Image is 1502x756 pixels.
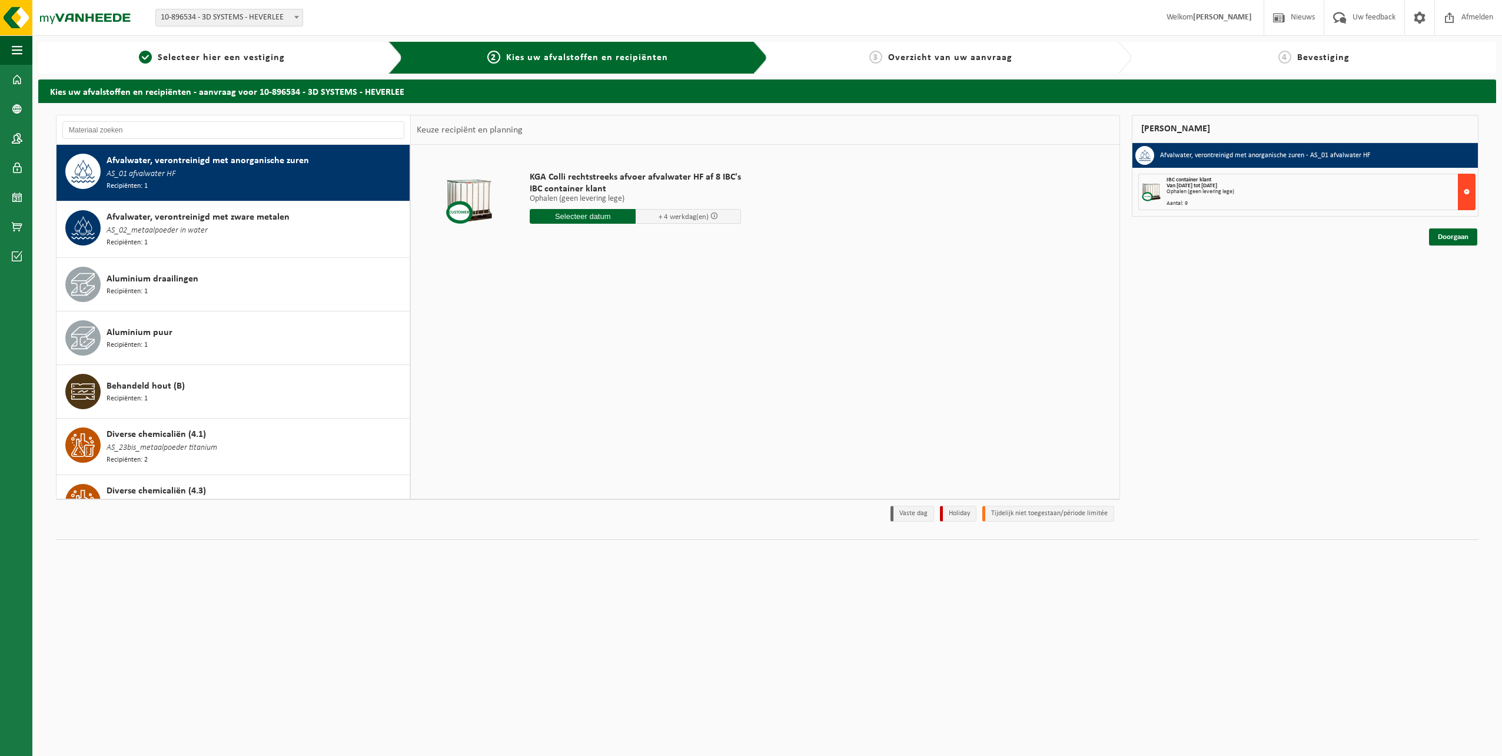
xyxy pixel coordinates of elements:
p: Ophalen (geen levering lege) [530,195,741,203]
span: Recipiënten: 1 [107,393,148,404]
span: 4 [1278,51,1291,64]
button: Aluminium draailingen Recipiënten: 1 [57,258,410,311]
button: Behandeld hout (B) Recipiënten: 1 [57,365,410,419]
span: Aluminium puur [107,326,172,340]
button: Afvalwater, verontreinigd met anorganische zuren AS_01 afvalwater HF Recipiënten: 1 [57,145,410,201]
span: AS_01 afvalwater HF [107,168,175,181]
a: Doorgaan [1429,228,1477,246]
li: Holiday [940,506,976,522]
span: + 4 werkdag(en) [659,213,709,221]
span: 3 [869,51,882,64]
span: Aluminium draailingen [107,272,198,286]
span: Recipiënten: 1 [107,181,148,192]
span: Afvalwater, verontreinigd met zware metalen [107,210,290,224]
span: Selecteer hier een vestiging [158,53,285,62]
li: Vaste dag [890,506,934,522]
span: IBC container klant [530,183,741,195]
input: Materiaal zoeken [62,121,404,139]
span: 1 [139,51,152,64]
span: Behandeld hout (B) [107,379,185,393]
span: AS_06_process filter metal [107,498,195,511]
span: Diverse chemicaliën (4.3) [107,484,206,498]
button: Diverse chemicaliën (4.1) AS_23bis_metaalpoeder titanium Recipiënten: 2 [57,419,410,475]
span: Bevestiging [1297,53,1350,62]
div: Aantal: 9 [1167,201,1475,207]
input: Selecteer datum [530,209,636,224]
span: 2 [487,51,500,64]
button: Afvalwater, verontreinigd met zware metalen AS_02_metaalpoeder in water Recipiënten: 1 [57,201,410,258]
span: Recipiënten: 2 [107,455,148,466]
li: Tijdelijk niet toegestaan/période limitée [982,506,1114,522]
span: 10-896534 - 3D SYSTEMS - HEVERLEE [155,9,303,26]
span: IBC container klant [1167,177,1211,183]
span: Recipiënten: 1 [107,237,148,248]
button: Aluminium puur Recipiënten: 1 [57,311,410,365]
strong: Van [DATE] tot [DATE] [1167,183,1217,189]
a: 1Selecteer hier een vestiging [44,51,379,65]
button: Diverse chemicaliën (4.3) AS_06_process filter metal [57,475,410,532]
span: Recipiënten: 1 [107,286,148,297]
h2: Kies uw afvalstoffen en recipiënten - aanvraag voor 10-896534 - 3D SYSTEMS - HEVERLEE [38,79,1496,102]
span: AS_02_metaalpoeder in water [107,224,208,237]
span: Recipiënten: 1 [107,340,148,351]
span: Overzicht van uw aanvraag [888,53,1012,62]
span: Kies uw afvalstoffen en recipiënten [506,53,668,62]
div: Keuze recipiënt en planning [411,115,529,145]
h3: Afvalwater, verontreinigd met anorganische zuren - AS_01 afvalwater HF [1160,146,1371,165]
span: 10-896534 - 3D SYSTEMS - HEVERLEE [156,9,303,26]
strong: [PERSON_NAME] [1193,13,1252,22]
span: Diverse chemicaliën (4.1) [107,427,206,442]
span: KGA Colli rechtstreeks afvoer afvalwater HF af 8 IBC's [530,171,741,183]
span: Afvalwater, verontreinigd met anorganische zuren [107,154,309,168]
span: AS_23bis_metaalpoeder titanium [107,442,217,455]
div: Ophalen (geen levering lege) [1167,189,1475,195]
div: [PERSON_NAME] [1132,115,1478,143]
